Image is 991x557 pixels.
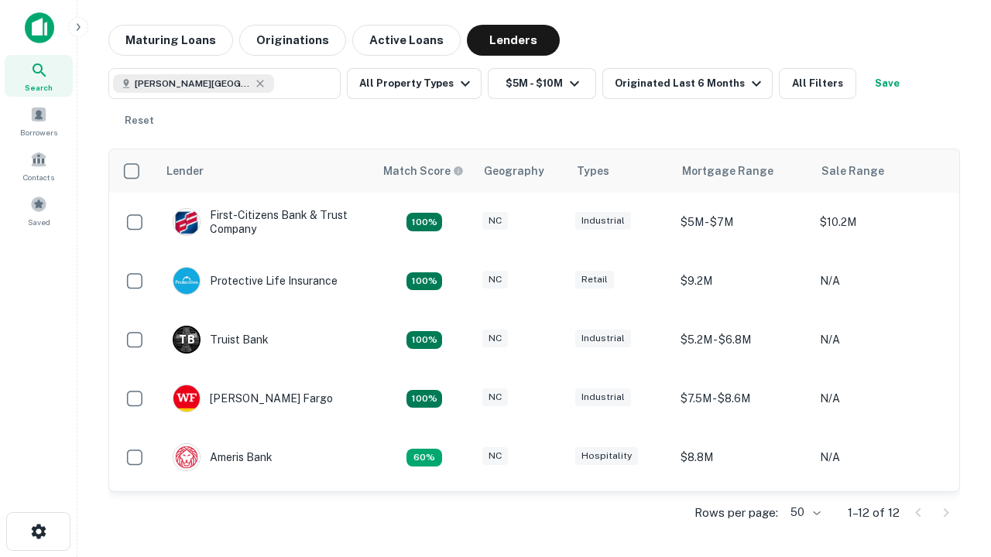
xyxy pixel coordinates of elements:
[914,433,991,507] iframe: Chat Widget
[179,332,194,348] p: T B
[482,447,508,465] div: NC
[575,212,631,230] div: Industrial
[5,190,73,231] a: Saved
[484,162,544,180] div: Geography
[673,487,812,545] td: $9.2M
[673,428,812,487] td: $8.8M
[812,487,952,545] td: N/A
[848,504,900,522] p: 1–12 of 12
[406,272,442,291] div: Matching Properties: 2, hasApolloMatch: undefined
[20,126,57,138] span: Borrowers
[779,68,856,99] button: All Filters
[467,25,560,56] button: Lenders
[406,449,442,467] div: Matching Properties: 1, hasApolloMatch: undefined
[25,81,53,94] span: Search
[173,209,200,235] img: picture
[812,251,952,310] td: N/A
[694,504,778,522] p: Rows per page:
[673,251,812,310] td: $9.2M
[812,428,952,487] td: N/A
[173,443,273,471] div: Ameris Bank
[577,162,609,180] div: Types
[575,447,638,465] div: Hospitality
[482,271,508,289] div: NC
[5,55,73,97] a: Search
[812,369,952,428] td: N/A
[239,25,346,56] button: Originations
[173,384,333,412] div: [PERSON_NAME] Fargo
[862,68,912,99] button: Save your search to get updates of matches that match your search criteria.
[673,369,812,428] td: $7.5M - $8.6M
[108,25,233,56] button: Maturing Loans
[135,77,251,91] span: [PERSON_NAME][GEOGRAPHIC_DATA], [GEOGRAPHIC_DATA]
[673,193,812,251] td: $5M - $7M
[575,388,631,406] div: Industrial
[406,390,442,408] div: Matching Properties: 2, hasApolloMatch: undefined
[5,100,73,142] a: Borrowers
[482,330,508,347] div: NC
[157,149,374,193] th: Lender
[173,208,358,236] div: First-citizens Bank & Trust Company
[673,310,812,369] td: $5.2M - $6.8M
[482,212,508,230] div: NC
[812,193,952,251] td: $10.2M
[173,267,338,295] div: Protective Life Insurance
[812,149,952,193] th: Sale Range
[5,145,73,186] a: Contacts
[383,162,464,179] div: Capitalize uses an advanced AI algorithm to match your search with the best lender. The match sco...
[166,162,204,180] div: Lender
[352,25,461,56] button: Active Loans
[488,68,596,99] button: $5M - $10M
[115,105,164,136] button: Reset
[173,385,200,412] img: picture
[615,74,766,93] div: Originated Last 6 Months
[568,149,673,193] th: Types
[173,326,269,354] div: Truist Bank
[602,68,773,99] button: Originated Last 6 Months
[173,268,200,294] img: picture
[482,388,508,406] div: NC
[575,330,631,347] div: Industrial
[23,171,54,183] span: Contacts
[682,162,773,180] div: Mortgage Range
[406,213,442,231] div: Matching Properties: 2, hasApolloMatch: undefined
[673,149,812,193] th: Mortgage Range
[475,149,568,193] th: Geography
[812,310,952,369] td: N/A
[173,444,200,470] img: picture
[25,12,54,43] img: capitalize-icon.png
[575,271,614,289] div: Retail
[821,162,884,180] div: Sale Range
[347,68,482,99] button: All Property Types
[374,149,475,193] th: Capitalize uses an advanced AI algorithm to match your search with the best lender. The match sco...
[383,162,461,179] h6: Match Score
[784,501,823,524] div: 50
[28,216,50,228] span: Saved
[406,331,442,350] div: Matching Properties: 3, hasApolloMatch: undefined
